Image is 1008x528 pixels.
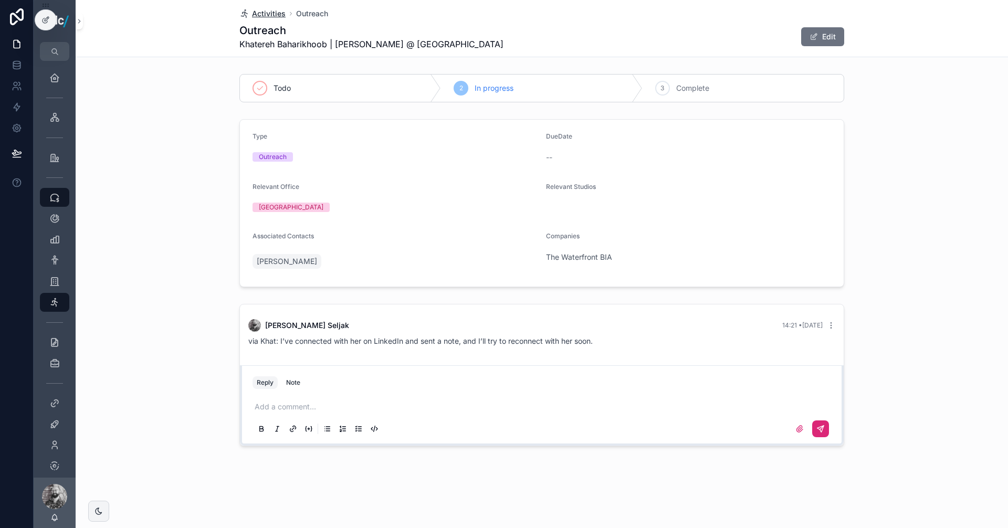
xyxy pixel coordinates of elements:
a: The Waterfront BIA [546,252,612,262]
button: Note [282,376,304,389]
span: 14:21 • [DATE] [782,321,823,329]
span: 3 [660,84,664,92]
div: Outreach [259,152,287,162]
a: Activities [239,8,286,19]
span: Complete [676,83,709,93]
span: -- [546,152,552,163]
h1: Outreach [239,23,503,38]
button: Edit [801,27,844,46]
span: Type [253,132,267,140]
span: [PERSON_NAME] Seljak [265,320,349,331]
span: 2 [459,84,463,92]
span: Associated Contacts [253,232,314,240]
span: Khatereh Baharikhoob | [PERSON_NAME] @ [GEOGRAPHIC_DATA] [239,38,503,50]
span: In progress [475,83,513,93]
span: Relevant Studios [546,183,596,191]
a: Outreach [296,8,328,19]
a: [PERSON_NAME] [253,254,321,269]
span: DueDate [546,132,572,140]
span: [PERSON_NAME] [257,256,317,267]
span: Todo [274,83,291,93]
span: Companies [546,232,580,240]
span: via Khat: I’ve connected with her on LinkedIn and sent a note, and I’ll try to reconnect with her... [248,336,593,345]
div: Note [286,378,300,387]
div: scrollable content [34,61,76,478]
button: Reply [253,376,278,389]
span: Activities [252,8,286,19]
div: [GEOGRAPHIC_DATA] [259,203,323,212]
span: Relevant Office [253,183,299,191]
